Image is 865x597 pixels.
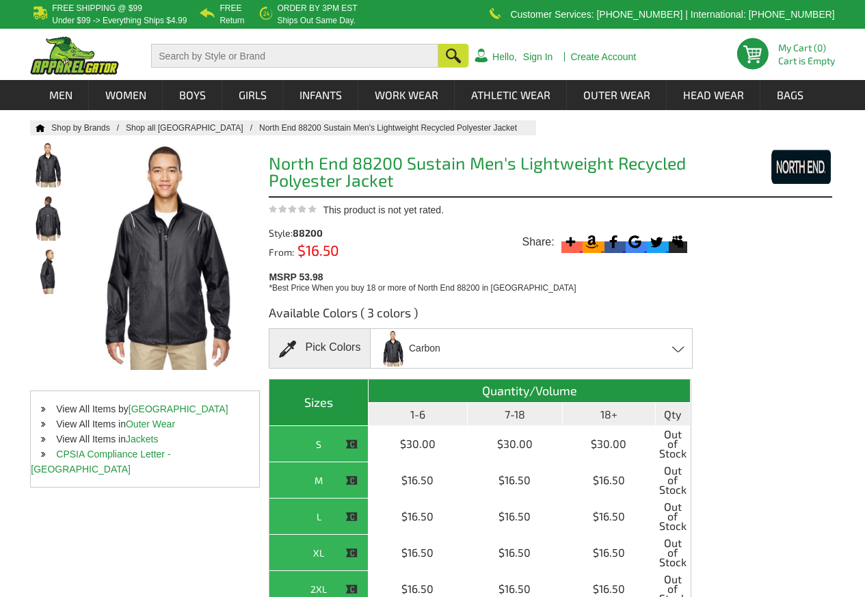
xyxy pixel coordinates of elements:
a: Jackets [126,434,158,445]
div: XL [273,544,364,561]
a: Shop by Brands [51,123,126,133]
a: Boys [163,80,222,110]
td: $16.50 [468,462,563,499]
div: Style: [269,228,375,238]
li: My Cart (0) [778,43,829,53]
th: Quantity/Volume [369,380,691,403]
div: M [273,472,364,489]
td: $16.50 [369,535,468,571]
img: This product is not yet rated. [269,204,317,213]
a: Outer Wear [568,80,666,110]
b: Order by 3PM EST [277,3,357,13]
td: $16.50 [369,462,468,499]
img: This item is CLOSEOUT! [345,475,358,487]
td: $16.50 [468,535,563,571]
span: Out of Stock [659,538,687,567]
svg: Myspace [669,233,687,251]
li: View All Items by [31,401,259,416]
span: 88200 [293,227,323,239]
p: ships out same day. [277,16,357,25]
span: *Best Price When you buy 18 or more of North End 88200 in [GEOGRAPHIC_DATA] [269,283,576,293]
span: Out of Stock [659,429,687,458]
span: Out of Stock [659,466,687,494]
img: ApparelGator [30,36,119,75]
a: Girls [223,80,282,110]
span: Cart is Empty [778,56,835,66]
b: Free Shipping @ $99 [52,3,142,13]
th: Sizes [269,380,369,426]
a: Work Wear [359,80,454,110]
svg: More [561,233,580,251]
div: Pick Colors [269,328,370,369]
td: $16.50 [468,499,563,535]
li: View All Items in [31,416,259,432]
img: North End [730,149,832,184]
svg: Facebook [604,233,623,251]
div: From: [269,245,375,257]
th: 1-6 [369,403,468,426]
a: Hello, [492,52,517,62]
a: Shop all [GEOGRAPHIC_DATA] [126,123,259,133]
a: Women [90,80,162,110]
th: Qty [656,403,691,426]
p: under $99 -> everything ships $4.99 [52,16,187,25]
td: $16.50 [563,535,656,571]
svg: Twitter [647,233,665,251]
b: Free [219,3,241,13]
p: Return [219,16,244,25]
div: L [273,508,364,525]
span: $16.50 [294,241,339,258]
div: MSRP 53.98 [269,268,695,294]
p: Customer Services: [PHONE_NUMBER] | International: [PHONE_NUMBER] [510,10,834,18]
a: Head Wear [667,80,760,110]
a: [GEOGRAPHIC_DATA] [129,403,228,414]
span: This product is not yet rated. [323,204,444,215]
td: $30.00 [563,426,656,462]
img: This item is CLOSEOUT! [345,511,358,523]
span: Out of Stock [659,502,687,531]
td: $30.00 [369,426,468,462]
a: Outer Wear [126,419,175,429]
svg: Google Bookmark [626,233,644,251]
img: This item is CLOSEOUT! [345,583,358,596]
img: This item is CLOSEOUT! [345,438,358,451]
th: 18+ [563,403,656,426]
input: Search by Style or Brand [151,44,438,68]
img: Carbon [379,330,408,367]
a: Home [30,124,45,132]
td: $30.00 [468,426,563,462]
a: Bags [761,80,819,110]
a: Men [34,80,88,110]
h1: North End 88200 Sustain Men's Lightweight Recycled Polyester Jacket [269,155,691,193]
td: $16.50 [563,462,656,499]
a: Infants [284,80,358,110]
img: This item is CLOSEOUT! [345,547,358,559]
td: $16.50 [563,499,656,535]
a: North End 88200 Sustain Men's Lightweight Recycled Polyester Jacket [259,123,531,133]
a: Sign In [523,52,553,62]
li: View All Items in [31,432,259,447]
a: Create Account [570,52,636,62]
div: S [273,436,364,453]
td: $16.50 [369,499,468,535]
h3: Available Colors ( 3 colors ) [269,304,691,328]
span: Carbon [409,336,440,360]
svg: Amazon [583,233,601,251]
a: CPSIA Compliance Letter - [GEOGRAPHIC_DATA] [31,449,170,475]
th: 7-18 [468,403,563,426]
span: Share: [522,235,554,249]
a: Athletic Wear [455,80,566,110]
